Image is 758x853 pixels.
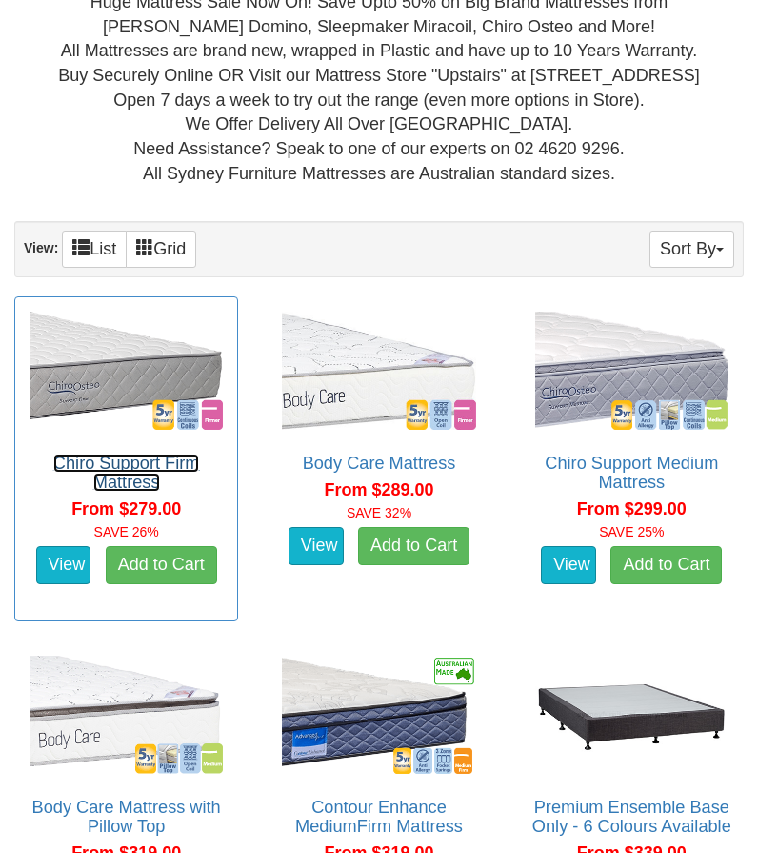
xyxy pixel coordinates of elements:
a: Add to Cart [358,527,469,565]
font: SAVE 25% [599,524,664,539]
a: View [36,546,91,584]
img: Premium Ensemble Base Only - 6 Colours Available [530,651,733,780]
a: Add to Cart [610,546,722,584]
a: Premium Ensemble Base Only - 6 Colours Available [532,798,731,836]
button: Sort By [649,231,734,268]
a: Grid [126,231,196,268]
a: Body Care Mattress with Pillow Top [32,798,221,836]
font: SAVE 32% [347,505,411,520]
span: From $299.00 [577,499,687,518]
a: Body Care Mattress [303,454,456,473]
span: From $279.00 [71,499,181,518]
img: Chiro Support Medium Mattress [530,307,733,436]
img: Body Care Mattress with Pillow Top [25,651,228,780]
img: Contour Enhance MediumFirm Mattress [277,651,480,780]
a: View [541,546,596,584]
span: From $289.00 [324,480,433,499]
a: Add to Cart [106,546,217,584]
a: View [289,527,344,565]
img: Chiro Support Firm Mattress [25,307,228,436]
strong: View: [24,240,58,255]
font: SAVE 26% [94,524,159,539]
a: Contour Enhance MediumFirm Mattress [295,798,463,836]
a: Chiro Support Firm Mattress [53,454,200,492]
a: Chiro Support Medium Mattress [545,454,718,492]
img: Body Care Mattress [277,307,480,436]
a: List [62,231,127,268]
